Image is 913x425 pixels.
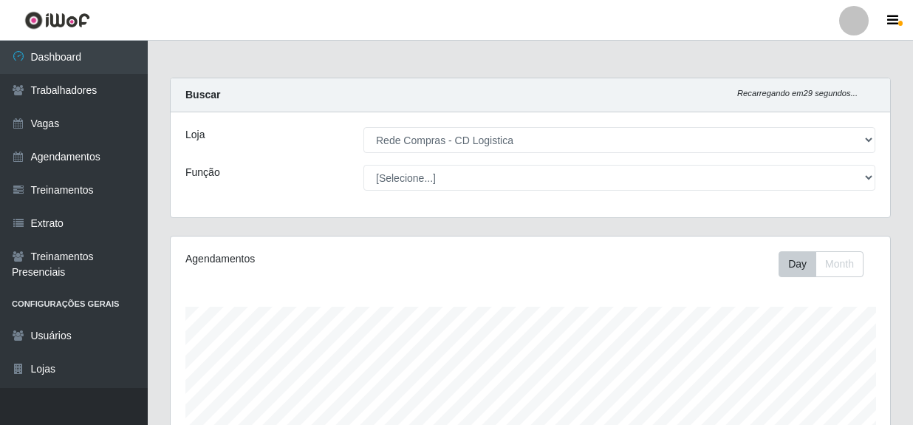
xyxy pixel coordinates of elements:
[185,89,220,101] strong: Buscar
[815,251,864,277] button: Month
[779,251,875,277] div: Toolbar with button groups
[185,127,205,143] label: Loja
[24,11,90,30] img: CoreUI Logo
[185,165,220,180] label: Função
[779,251,816,277] button: Day
[185,251,460,267] div: Agendamentos
[779,251,864,277] div: First group
[737,89,858,98] i: Recarregando em 29 segundos...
